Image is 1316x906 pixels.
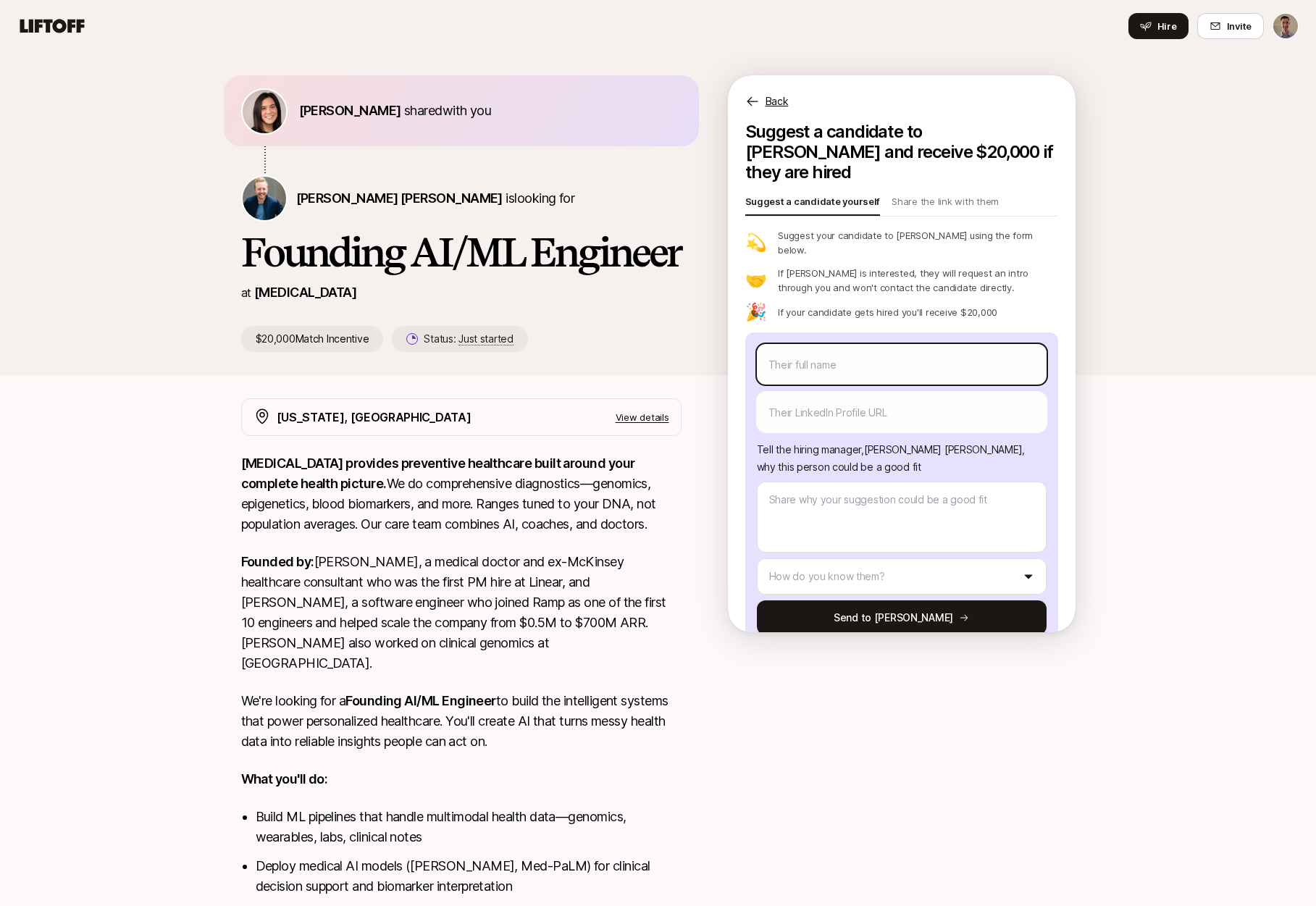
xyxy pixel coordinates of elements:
span: Just started [458,332,514,345]
button: Invite [1197,13,1264,39]
p: 🎉 [745,303,767,321]
p: We're looking for a to build the intelligent systems that power personalized healthcare. You'll c... [241,691,682,752]
h1: Founding AI/ML Engineer [241,230,682,274]
p: 🤝 [745,272,767,289]
p: [MEDICAL_DATA] [254,282,356,303]
button: Send to [PERSON_NAME] [757,600,1047,635]
p: Back [766,93,789,110]
img: 71d7b91d_d7cb_43b4_a7ea_a9b2f2cc6e03.jpg [243,90,286,133]
p: Tell the hiring manager, [PERSON_NAME] [PERSON_NAME] , why this person could be a good fit [757,441,1047,476]
span: Invite [1227,19,1252,33]
p: If [PERSON_NAME] is interested, they will request an intro through you and won't contact the cand... [778,266,1057,295]
p: Suggest your candidate to [PERSON_NAME] using the form below. [778,228,1057,257]
strong: [MEDICAL_DATA] provides preventive healthcare built around your complete health picture. [241,456,637,491]
strong: What you'll do: [241,771,328,787]
span: [PERSON_NAME] [299,103,401,118]
p: We do comprehensive diagnostics—genomics, epigenetics, blood biomarkers, and more. Ranges tuned t... [241,453,682,534]
span: with you [443,103,492,118]
img: Sagan Schultz [243,177,286,220]
p: 💫 [745,234,767,251]
p: is looking for [296,188,575,209]
span: Hire [1157,19,1177,33]
p: shared [299,101,498,121]
p: View details [616,410,669,424]
button: Hire [1128,13,1189,39]
p: [US_STATE], [GEOGRAPHIC_DATA] [277,408,472,427]
img: Ben Levinson [1273,14,1298,38]
p: Suggest a candidate yourself [745,194,881,214]
p: Suggest a candidate to [PERSON_NAME] and receive $20,000 if they are hired [745,122,1058,183]
li: Deploy medical AI models ([PERSON_NAME], Med-PaLM) for clinical decision support and biomarker in... [256,856,682,897]
strong: Founded by: [241,554,314,569]
p: [PERSON_NAME], a medical doctor and ex-McKinsey healthcare consultant who was the first PM hire a... [241,552,682,674]
strong: Founding AI/ML Engineer [345,693,496,708]
button: Ben Levinson [1273,13,1299,39]
p: If your candidate gets hired you'll receive $20,000 [778,305,997,319]
p: Share the link with them [892,194,999,214]
p: Status: [424,330,513,348]
p: at [241,283,251,302]
span: [PERSON_NAME] [PERSON_NAME] [296,190,503,206]
p: $20,000 Match Incentive [241,326,384,352]
li: Build ML pipelines that handle multimodal health data—genomics, wearables, labs, clinical notes [256,807,682,847]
